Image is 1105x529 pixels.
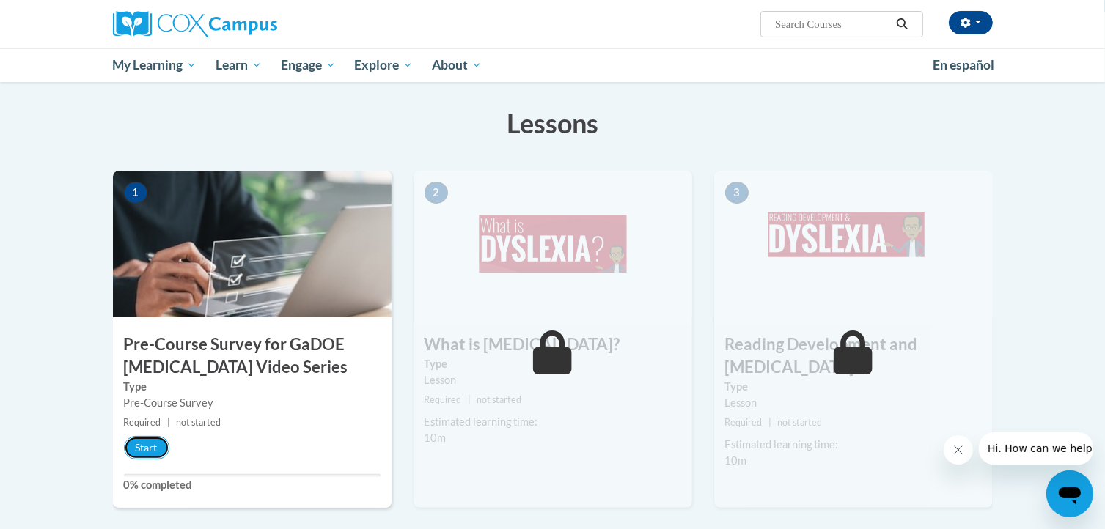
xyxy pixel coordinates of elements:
label: Type [725,379,982,395]
span: Hi. How can we help? [9,10,119,22]
span: Required [124,417,161,428]
img: Course Image [414,171,692,317]
span: En español [933,57,994,73]
span: 10m [425,432,447,444]
span: Explore [354,56,413,74]
img: Course Image [113,171,392,317]
a: Explore [345,48,422,82]
button: Account Settings [949,11,993,34]
span: not started [176,417,221,428]
a: About [422,48,491,82]
h3: Reading Development and [MEDICAL_DATA] [714,333,993,379]
span: not started [777,417,822,428]
span: Engage [281,56,336,74]
a: En español [923,50,1004,81]
a: Cox Campus [113,11,392,37]
img: Course Image [714,171,993,317]
div: Estimated learning time: [725,437,982,453]
label: Type [124,379,381,395]
a: My Learning [103,48,207,82]
span: My Learning [112,56,197,74]
div: Lesson [725,395,982,411]
span: | [468,394,471,405]
iframe: Button to launch messaging window [1046,470,1093,517]
div: Lesson [425,372,681,388]
label: Type [425,356,681,372]
button: Search [891,15,913,33]
span: Learn [216,56,262,74]
span: 1 [124,182,147,204]
button: Start [124,436,169,459]
img: Cox Campus [113,11,277,37]
span: not started [477,394,521,405]
h3: Lessons [113,105,993,141]
h3: Pre-Course Survey for GaDOE [MEDICAL_DATA] Video Series [113,333,392,379]
label: 0% completed [124,477,381,493]
span: | [768,417,771,428]
span: Required [425,394,462,405]
span: 10m [725,454,747,467]
span: | [167,417,170,428]
h3: What is [MEDICAL_DATA]? [414,333,692,356]
span: 3 [725,182,749,204]
span: Required [725,417,763,428]
span: 2 [425,182,448,204]
div: Main menu [91,48,1015,82]
span: About [432,56,482,74]
a: Learn [206,48,271,82]
iframe: Message from company [979,432,1093,465]
a: Engage [271,48,345,82]
input: Search Courses [774,15,891,33]
iframe: Close message [944,435,973,465]
div: Pre-Course Survey [124,395,381,411]
div: Estimated learning time: [425,414,681,430]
